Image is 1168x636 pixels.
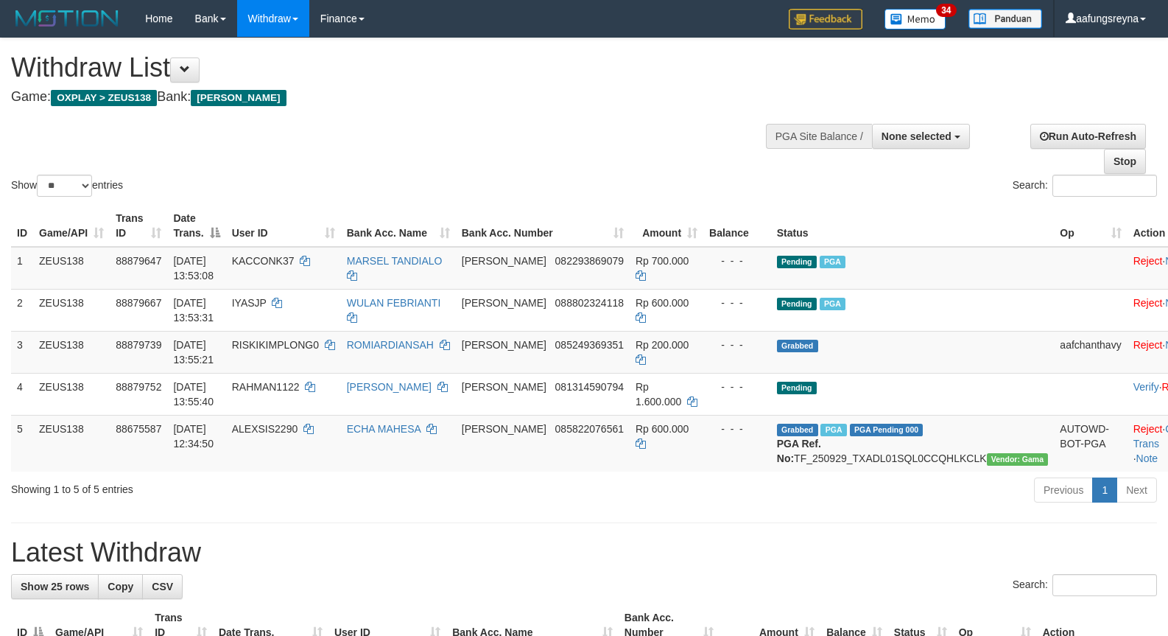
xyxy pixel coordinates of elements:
div: - - - [709,422,765,436]
a: Reject [1133,255,1163,267]
span: Marked by aafanarl [820,256,845,268]
a: WULAN FEBRIANTI [347,297,441,309]
a: Reject [1133,339,1163,351]
a: [PERSON_NAME] [347,381,432,393]
span: Grabbed [777,340,818,352]
span: 88879752 [116,381,161,393]
span: Copy 085822076561 to clipboard [555,423,624,435]
a: Previous [1034,478,1093,503]
td: AUTOWD-BOT-PGA [1054,415,1127,472]
button: None selected [872,124,970,149]
span: Marked by aafpengsreynich [820,424,846,436]
th: Amount: activate to sort column ascending [630,205,703,247]
select: Showentries [37,175,92,197]
span: Grabbed [777,424,818,436]
th: Trans ID: activate to sort column ascending [110,205,167,247]
td: ZEUS138 [33,331,110,373]
th: Bank Acc. Number: activate to sort column ascending [456,205,630,247]
span: [PERSON_NAME] [462,297,546,309]
span: [DATE] 13:55:21 [173,339,214,366]
h4: Game: Bank: [11,90,764,105]
span: CSV [152,581,173,593]
span: [DATE] 12:34:50 [173,423,214,450]
a: 1 [1092,478,1117,503]
th: Game/API: activate to sort column ascending [33,205,110,247]
span: Vendor URL: https://trx31.1velocity.biz [987,453,1049,466]
div: - - - [709,296,765,310]
img: MOTION_logo.png [11,7,123,29]
a: ECHA MAHESA [347,423,421,435]
a: Copy [98,574,143,599]
td: 3 [11,331,33,373]
label: Search: [1013,175,1157,197]
td: 4 [11,373,33,415]
span: [DATE] 13:53:08 [173,255,214,282]
span: Copy 088802324118 to clipboard [555,297,624,309]
span: 88879647 [116,255,161,267]
span: Copy [108,581,133,593]
span: Pending [777,382,817,394]
span: Copy 082293869079 to clipboard [555,255,624,267]
span: Pending [777,298,817,310]
span: PGA Pending [850,424,924,436]
span: [PERSON_NAME] [462,255,546,267]
span: Pending [777,256,817,268]
span: 88879739 [116,339,161,351]
span: Copy 081314590794 to clipboard [555,381,624,393]
span: RAHMAN1122 [232,381,300,393]
div: PGA Site Balance / [766,124,872,149]
span: OXPLAY > ZEUS138 [51,90,157,106]
a: Show 25 rows [11,574,99,599]
td: 1 [11,247,33,290]
span: Copy 085249369351 to clipboard [555,339,624,351]
a: Note [1136,452,1158,464]
span: [PERSON_NAME] [191,90,286,106]
th: User ID: activate to sort column ascending [226,205,341,247]
span: Rp 200.000 [636,339,689,351]
span: [DATE] 13:55:40 [173,381,214,408]
span: 34 [936,4,956,17]
input: Search: [1052,574,1157,596]
input: Search: [1052,175,1157,197]
span: None selected [882,130,951,142]
a: MARSEL TANDIALO [347,255,443,267]
span: RISKIKIMPLONG0 [232,339,319,351]
a: Reject [1133,423,1163,435]
span: Show 25 rows [21,581,89,593]
a: Run Auto-Refresh [1030,124,1146,149]
span: IYASJP [232,297,267,309]
div: - - - [709,338,765,352]
img: Button%20Memo.svg [884,9,946,29]
span: 88675587 [116,423,161,435]
span: KACCONK37 [232,255,295,267]
a: Next [1116,478,1157,503]
span: [DATE] 13:53:31 [173,297,214,324]
span: ALEXSIS2290 [232,423,298,435]
td: ZEUS138 [33,415,110,472]
span: [PERSON_NAME] [462,339,546,351]
th: ID [11,205,33,247]
td: 5 [11,415,33,472]
div: Showing 1 to 5 of 5 entries [11,476,476,497]
span: [PERSON_NAME] [462,423,546,435]
span: Rp 1.600.000 [636,381,681,408]
a: Stop [1104,149,1146,174]
div: - - - [709,380,765,394]
h1: Latest Withdraw [11,538,1157,567]
img: Feedback.jpg [789,9,862,29]
th: Status [771,205,1055,247]
span: Rp 600.000 [636,423,689,435]
td: ZEUS138 [33,247,110,290]
a: Verify [1133,381,1159,393]
th: Date Trans.: activate to sort column descending [167,205,225,247]
td: aafchanthavy [1054,331,1127,373]
label: Search: [1013,574,1157,596]
span: Rp 600.000 [636,297,689,309]
label: Show entries [11,175,123,197]
img: panduan.png [968,9,1042,29]
span: 88879667 [116,297,161,309]
span: [PERSON_NAME] [462,381,546,393]
th: Op: activate to sort column ascending [1054,205,1127,247]
a: Reject [1133,297,1163,309]
a: CSV [142,574,183,599]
